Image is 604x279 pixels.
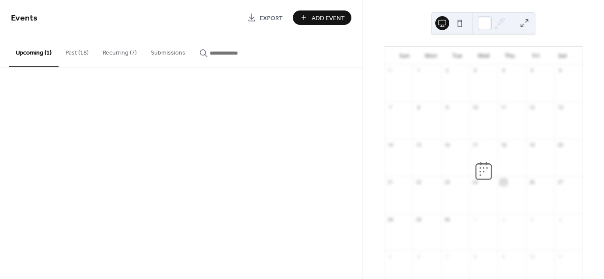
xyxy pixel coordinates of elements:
[500,104,507,111] div: 11
[144,35,192,66] button: Submissions
[472,179,479,186] div: 24
[444,253,450,260] div: 7
[444,216,450,223] div: 30
[415,253,422,260] div: 6
[312,14,345,23] span: Add Event
[472,253,479,260] div: 8
[387,104,393,111] div: 7
[415,67,422,74] div: 1
[496,47,523,65] div: Thu
[387,179,393,186] div: 21
[500,179,507,186] div: 25
[500,141,507,148] div: 18
[472,67,479,74] div: 3
[260,14,283,23] span: Export
[472,104,479,111] div: 10
[387,67,393,74] div: 31
[528,104,535,111] div: 12
[387,253,393,260] div: 5
[557,67,563,74] div: 6
[549,47,576,65] div: Sat
[472,141,479,148] div: 17
[557,216,563,223] div: 4
[417,47,444,65] div: Mon
[293,10,351,25] button: Add Event
[470,47,496,65] div: Wed
[387,216,393,223] div: 28
[557,141,563,148] div: 20
[528,67,535,74] div: 5
[444,47,470,65] div: Tue
[96,35,144,66] button: Recurring (7)
[500,253,507,260] div: 9
[500,216,507,223] div: 2
[9,35,59,67] button: Upcoming (1)
[523,47,549,65] div: Fri
[444,141,450,148] div: 16
[557,179,563,186] div: 27
[557,253,563,260] div: 11
[444,67,450,74] div: 2
[415,141,422,148] div: 15
[241,10,289,25] a: Export
[557,104,563,111] div: 13
[11,10,38,27] span: Events
[472,216,479,223] div: 1
[387,141,393,148] div: 14
[528,141,535,148] div: 19
[500,67,507,74] div: 4
[444,179,450,186] div: 23
[528,216,535,223] div: 3
[415,216,422,223] div: 29
[59,35,96,66] button: Past (18)
[415,104,422,111] div: 8
[444,104,450,111] div: 9
[415,179,422,186] div: 22
[528,179,535,186] div: 26
[391,47,417,65] div: Sun
[528,253,535,260] div: 10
